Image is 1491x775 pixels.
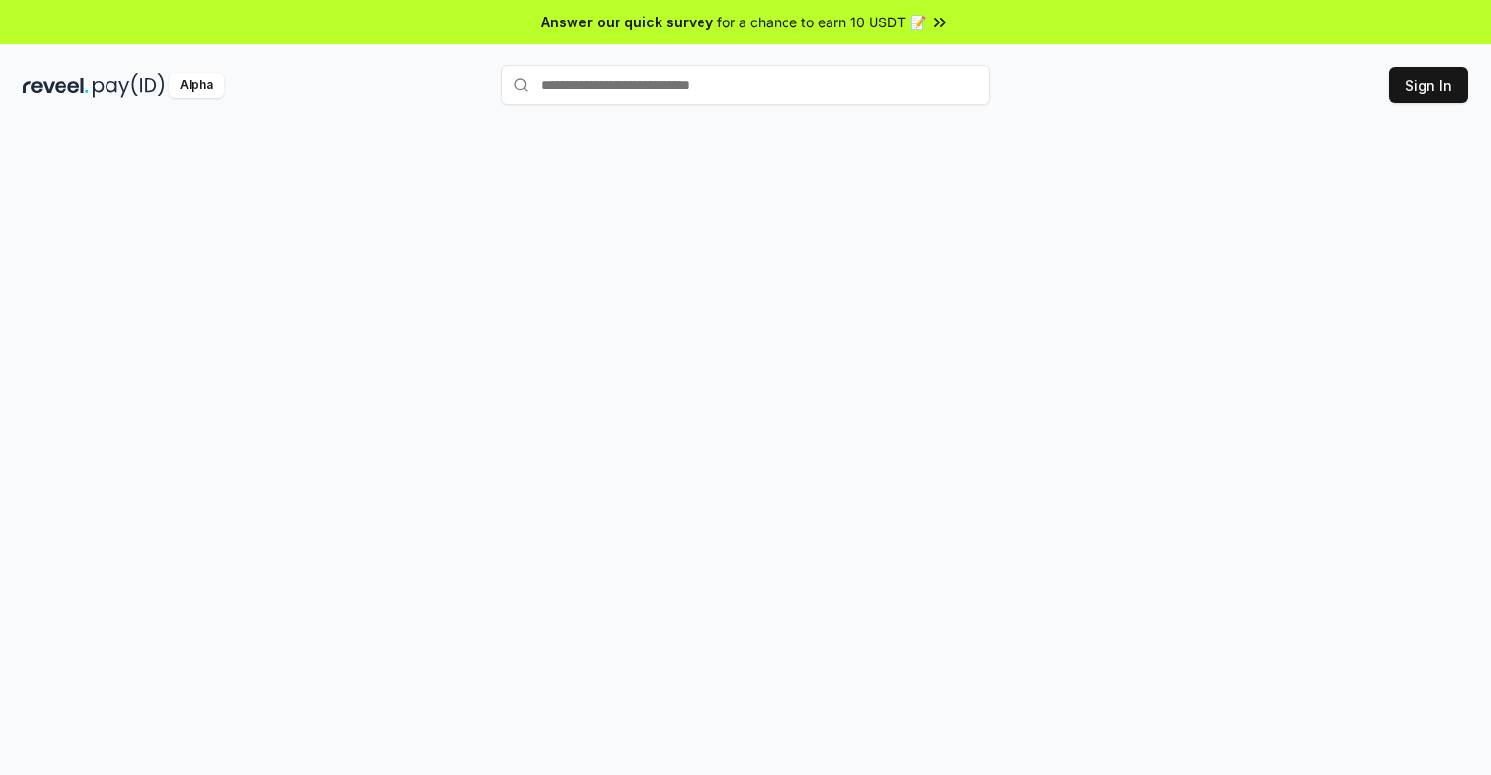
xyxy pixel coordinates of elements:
[1389,67,1468,103] button: Sign In
[541,12,713,32] span: Answer our quick survey
[23,73,89,98] img: reveel_dark
[169,73,224,98] div: Alpha
[93,73,165,98] img: pay_id
[717,12,926,32] span: for a chance to earn 10 USDT 📝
